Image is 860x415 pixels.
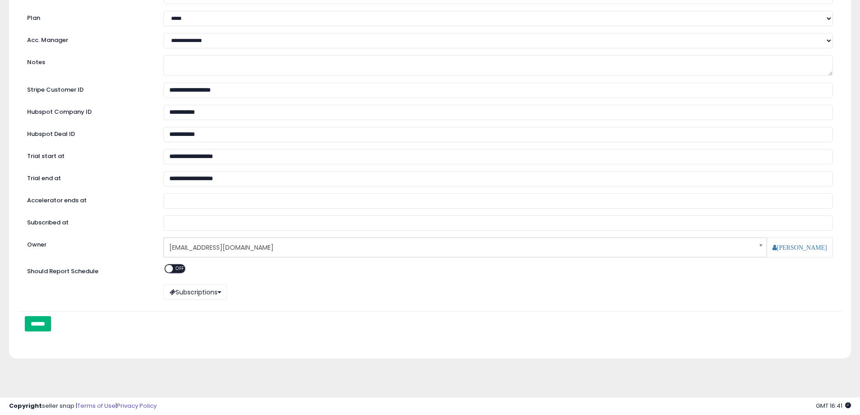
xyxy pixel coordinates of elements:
[20,215,157,227] label: Subscribed at
[117,401,157,410] a: Privacy Policy
[169,240,749,255] span: [EMAIL_ADDRESS][DOMAIN_NAME]
[20,55,157,67] label: Notes
[27,241,46,249] label: Owner
[173,265,188,272] span: OFF
[20,149,157,161] label: Trial start at
[772,244,827,251] a: [PERSON_NAME]
[20,11,157,23] label: Plan
[20,127,157,139] label: Hubspot Deal ID
[816,401,851,410] span: 2025-09-15 16:41 GMT
[20,193,157,205] label: Accelerator ends at
[20,83,157,94] label: Stripe Customer ID
[163,284,227,300] button: Subscriptions
[77,401,116,410] a: Terms of Use
[9,401,42,410] strong: Copyright
[20,105,157,117] label: Hubspot Company ID
[27,267,98,276] label: Should Report Schedule
[20,33,157,45] label: Acc. Manager
[20,171,157,183] label: Trial end at
[9,402,157,410] div: seller snap | |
